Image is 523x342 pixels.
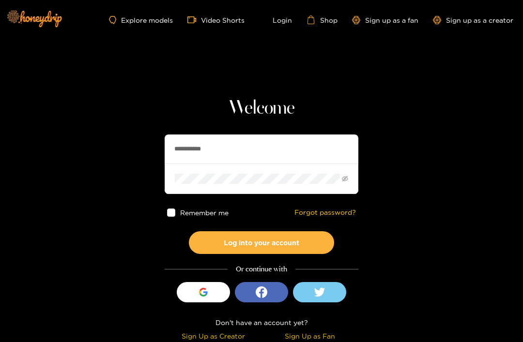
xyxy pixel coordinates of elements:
[264,330,356,342] div: Sign Up as Fan
[294,208,356,217] a: Forgot password?
[342,176,348,182] span: eye-invisible
[352,16,418,24] a: Sign up as a fan
[307,15,338,24] a: Shop
[165,264,358,275] div: Or continue with
[167,330,259,342] div: Sign Up as Creator
[433,16,513,24] a: Sign up as a creator
[187,15,245,24] a: Video Shorts
[165,97,358,120] h1: Welcome
[187,15,201,24] span: video-camera
[189,231,334,254] button: Log into your account
[259,15,292,24] a: Login
[109,16,173,24] a: Explore models
[180,209,229,216] span: Remember me
[165,317,358,328] div: Don't have an account yet?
